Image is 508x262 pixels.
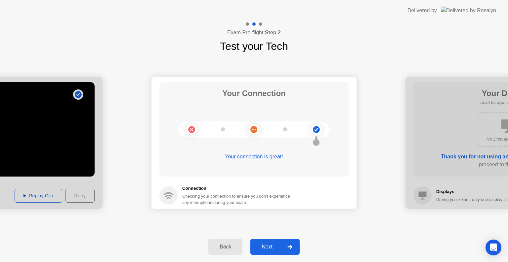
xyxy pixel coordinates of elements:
[182,193,294,206] div: Checking your connection to ensure you don’t experience any interuptions during your exam
[220,38,288,54] h1: Test your Tech
[265,30,281,35] b: Step 2
[407,7,437,15] div: Delivered by
[222,87,286,99] h1: Your Connection
[227,29,281,37] h4: Exam Pre-flight:
[208,239,242,255] button: Back
[182,185,294,192] h5: Connection
[441,7,496,14] img: Delivered by Rosalyn
[486,240,501,255] div: Open Intercom Messenger
[210,244,240,250] div: Back
[250,239,300,255] button: Next
[159,153,349,161] div: Your connection is great!
[252,244,282,250] div: Next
